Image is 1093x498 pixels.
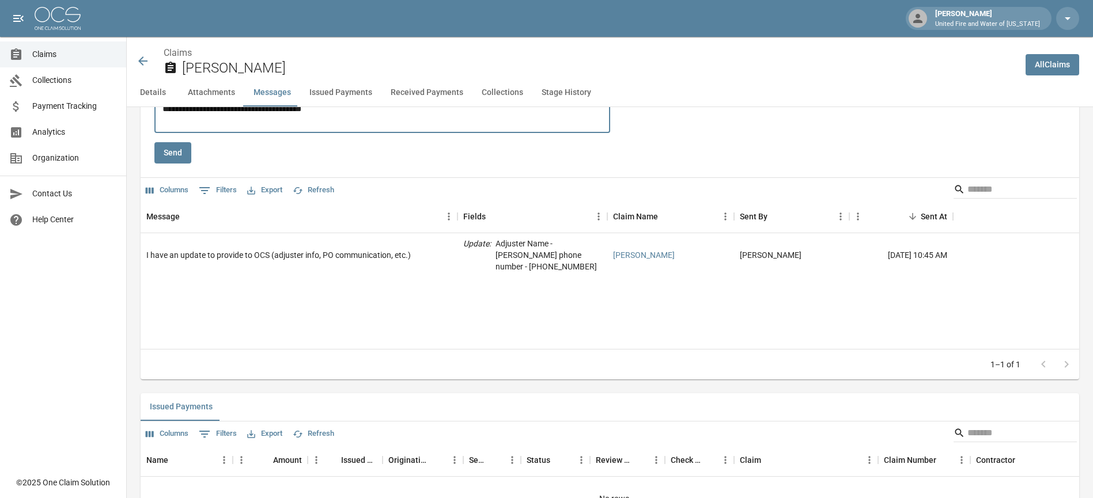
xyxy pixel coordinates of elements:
button: Sort [487,452,504,468]
button: Sort [1015,452,1031,468]
button: Collections [472,79,532,107]
p: Update : [463,238,491,272]
p: Adjuster Name - [PERSON_NAME] phone number - [PHONE_NUMBER] [496,238,602,272]
span: Organization [32,152,117,164]
div: Sent To [469,444,487,476]
button: Menu [590,208,607,225]
button: Select columns [143,425,191,443]
button: Menu [504,451,521,469]
button: Issued Payments [300,79,381,107]
div: Claim Name [613,200,658,233]
button: Sort [325,452,341,468]
div: related-list tabs [141,393,1079,421]
div: Claim [734,444,878,476]
button: Details [127,79,179,107]
div: Message [146,200,180,233]
div: Claim Number [878,444,970,476]
div: Fields [463,200,486,233]
button: Stage History [532,79,600,107]
span: Collections [32,74,117,86]
div: Claim Number [884,444,936,476]
div: Search [954,424,1077,444]
button: Menu [717,208,734,225]
button: Export [244,181,285,199]
div: Sent By [734,200,849,233]
button: Sort [761,452,777,468]
div: Status [527,444,550,476]
button: Refresh [290,425,337,443]
button: Sort [767,208,784,225]
div: Amount [233,444,308,476]
div: Name [146,444,168,476]
div: April Harding [740,249,801,261]
div: Sent To [463,444,521,476]
a: AllClaims [1026,54,1079,75]
button: Menu [648,451,665,469]
div: Sent By [740,200,767,233]
span: Contact Us [32,188,117,200]
button: Messages [244,79,300,107]
button: Sort [631,452,648,468]
div: Claim Name [607,200,734,233]
button: open drawer [7,7,30,30]
div: [DATE] 10:45 AM [849,233,953,277]
button: Sort [430,452,446,468]
button: Sort [180,208,196,225]
h2: [PERSON_NAME] [182,60,1016,77]
a: [PERSON_NAME] [613,249,675,261]
button: Sort [658,208,674,225]
div: Name [141,444,233,476]
div: Issued Date [341,444,377,476]
button: Show filters [196,425,240,443]
button: Sort [550,452,566,468]
div: Issued Date [308,444,383,476]
p: 1–1 of 1 [990,359,1020,370]
div: © 2025 One Claim Solution [16,477,110,488]
span: Payment Tracking [32,100,117,112]
p: United Fire and Water of [US_STATE] [935,20,1040,29]
button: Menu [446,451,463,469]
div: I have an update to provide to OCS (adjuster info, PO communication, etc.) [146,249,411,261]
button: Issued Payments [141,393,222,421]
div: Status [521,444,590,476]
div: [PERSON_NAME] [931,8,1045,29]
button: Attachments [179,79,244,107]
button: Sort [905,208,921,225]
div: Originating From [383,444,463,476]
button: Sort [936,452,952,468]
div: Amount [273,444,302,476]
div: Originating From [388,444,430,476]
button: Sort [257,452,273,468]
div: Contractor [976,444,1015,476]
div: Search [954,180,1077,201]
a: Claims [164,47,192,58]
button: Menu [953,451,970,469]
div: Sent At [849,200,953,233]
button: Export [244,425,285,443]
div: Message [141,200,457,233]
button: Menu [861,451,878,469]
span: Analytics [32,126,117,138]
button: Menu [849,208,867,225]
div: Check Number [671,444,701,476]
button: Send [154,142,191,164]
button: Menu [717,451,734,469]
button: Menu [832,208,849,225]
div: Sent At [921,200,947,233]
button: Sort [486,208,502,225]
div: Check Number [665,444,734,476]
span: Claims [32,48,117,60]
div: Claim [740,444,761,476]
nav: breadcrumb [164,46,1016,60]
button: Sort [168,452,184,468]
span: Help Center [32,214,117,226]
button: Menu [233,451,250,469]
button: Show filters [196,181,240,200]
div: anchor tabs [127,79,1093,107]
button: Menu [573,451,590,469]
div: Review Status [596,444,631,476]
button: Received Payments [381,79,472,107]
div: Review Status [590,444,665,476]
button: Menu [308,451,325,469]
div: Fields [457,200,607,233]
